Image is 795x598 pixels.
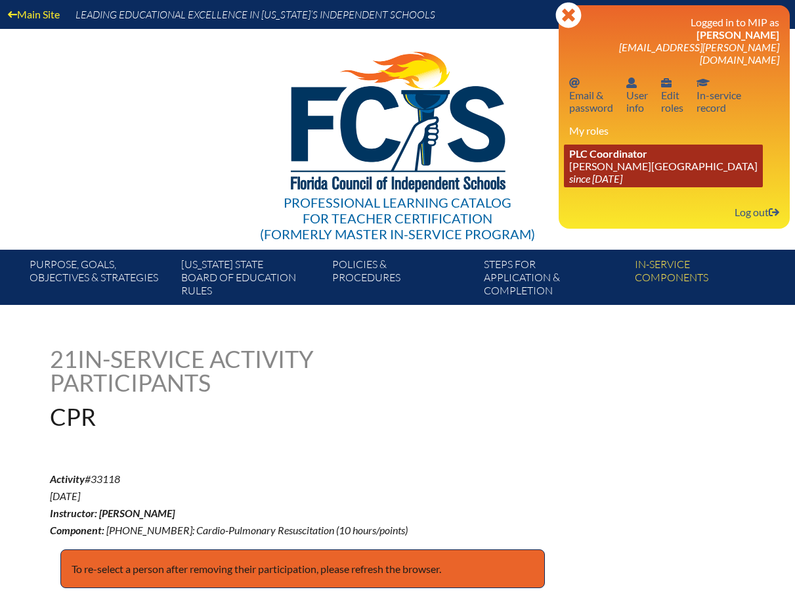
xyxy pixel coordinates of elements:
a: In-service recordIn-servicerecord [691,74,746,116]
span: [DATE] [50,490,80,502]
p: To re-select a person after removing their participation, please refresh the browser. [60,549,545,589]
span: [EMAIL_ADDRESS][PERSON_NAME][DOMAIN_NAME] [619,41,779,66]
h3: My roles [569,124,779,137]
svg: In-service record [697,78,710,88]
span: PLC Coordinator [569,147,647,160]
svg: User info [661,78,672,88]
h3: Logged in to MIP as [569,16,779,66]
a: User infoUserinfo [621,74,653,116]
svg: Log out [769,207,779,218]
a: Log outLog out [729,203,784,221]
span: 21 [50,344,77,373]
a: In-servicecomponents [630,255,781,305]
a: User infoEditroles [656,74,689,116]
img: FCISlogo221.eps [262,29,533,208]
b: Activity [50,472,85,485]
a: Purpose, goals,objectives & strategies [24,255,175,305]
svg: Email password [569,78,580,88]
a: [US_STATE] StateBoard of Education rules [176,255,327,305]
span: [PERSON_NAME] [697,28,779,41]
a: Main Site [3,5,65,23]
span: (10 hours/points) [336,524,408,536]
h1: In-service Activity Participants [50,347,314,394]
svg: Close [555,2,582,28]
p: #33118 [50,471,512,539]
a: Policies &Procedures [327,255,478,305]
span: [PERSON_NAME] [99,507,175,519]
span: for Teacher Certification [303,210,492,226]
a: Professional Learning Catalog for Teacher Certification(formerly Master In-service Program) [255,26,540,244]
div: Professional Learning Catalog (formerly Master In-service Program) [260,195,535,242]
b: Instructor: [50,507,97,519]
a: PLC Coordinator [PERSON_NAME][GEOGRAPHIC_DATA] since [DATE] [564,145,763,187]
a: Email passwordEmail &password [564,74,618,116]
i: since [DATE] [569,172,622,185]
h1: CPR [50,405,481,428]
span: [PHONE_NUMBER]: Cardio-Pulmonary Resuscitation [106,524,334,536]
a: Steps forapplication & completion [479,255,630,305]
b: Component: [50,524,104,536]
svg: User info [626,78,637,88]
